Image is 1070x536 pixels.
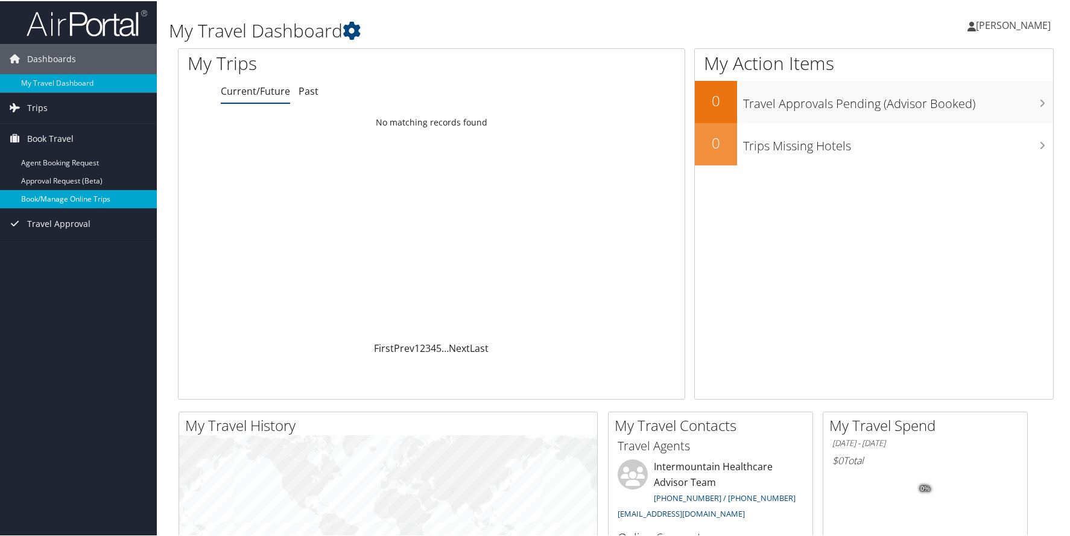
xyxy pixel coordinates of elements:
span: [PERSON_NAME] [976,18,1051,31]
a: Last [470,340,489,354]
td: No matching records found [179,110,685,132]
span: Trips [27,92,48,122]
span: $0 [832,453,843,466]
tspan: 0% [920,484,930,491]
h2: My Travel History [185,414,597,435]
a: 2 [420,340,425,354]
a: [PERSON_NAME] [967,6,1063,42]
h2: 0 [695,89,737,110]
span: … [442,340,449,354]
img: airportal-logo.png [27,8,147,36]
span: Dashboards [27,43,76,73]
h2: My Travel Spend [829,414,1027,435]
a: 0Trips Missing Hotels [695,122,1053,164]
a: Prev [394,340,414,354]
a: 4 [431,340,436,354]
a: [EMAIL_ADDRESS][DOMAIN_NAME] [618,507,745,518]
span: Book Travel [27,123,74,153]
a: 3 [425,340,431,354]
a: Next [449,340,470,354]
h3: Travel Approvals Pending (Advisor Booked) [743,88,1053,111]
h1: My Travel Dashboard [169,17,765,42]
h3: Trips Missing Hotels [743,130,1053,153]
h1: My Trips [188,49,464,75]
a: 0Travel Approvals Pending (Advisor Booked) [695,80,1053,122]
a: First [374,340,394,354]
h1: My Action Items [695,49,1053,75]
h6: Total [832,453,1018,466]
h2: 0 [695,132,737,152]
span: Travel Approval [27,208,90,238]
h6: [DATE] - [DATE] [832,436,1018,448]
li: Intermountain Healthcare Advisor Team [612,458,809,523]
a: 5 [436,340,442,354]
h3: Travel Agents [618,436,803,453]
a: [PHONE_NUMBER] / [PHONE_NUMBER] [654,491,796,502]
a: Current/Future [221,83,290,97]
h2: My Travel Contacts [615,414,812,435]
a: Past [299,83,318,97]
a: 1 [414,340,420,354]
